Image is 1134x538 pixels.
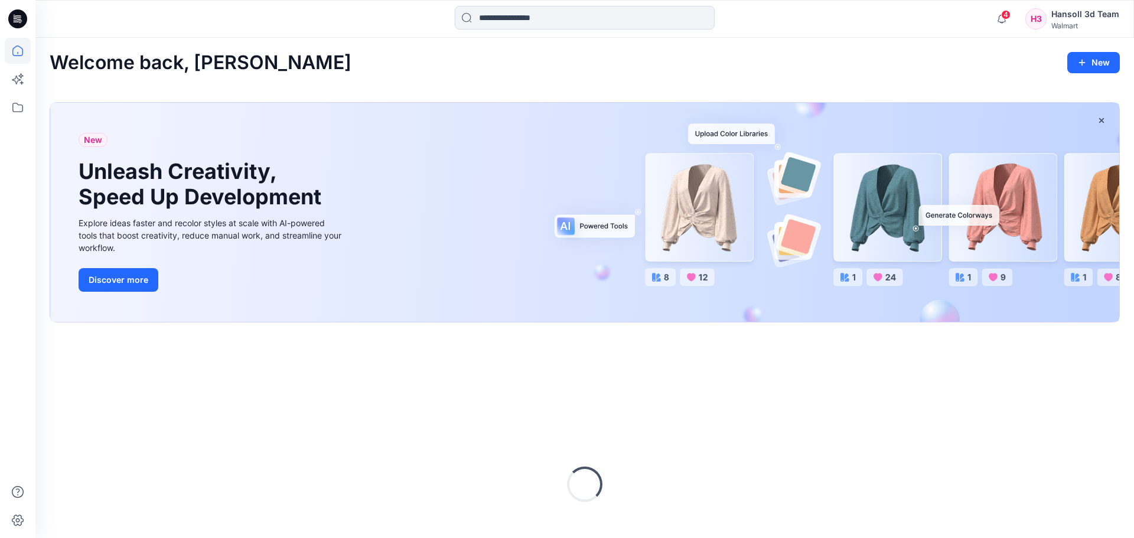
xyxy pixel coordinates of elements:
[50,52,351,74] h2: Welcome back, [PERSON_NAME]
[1067,52,1120,73] button: New
[84,133,102,147] span: New
[79,159,327,210] h1: Unleash Creativity, Speed Up Development
[1001,10,1011,19] span: 4
[1051,21,1119,30] div: Walmart
[79,268,158,292] button: Discover more
[79,268,344,292] a: Discover more
[1025,8,1047,30] div: H3
[1051,7,1119,21] div: Hansoll 3d Team
[79,217,344,254] div: Explore ideas faster and recolor styles at scale with AI-powered tools that boost creativity, red...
